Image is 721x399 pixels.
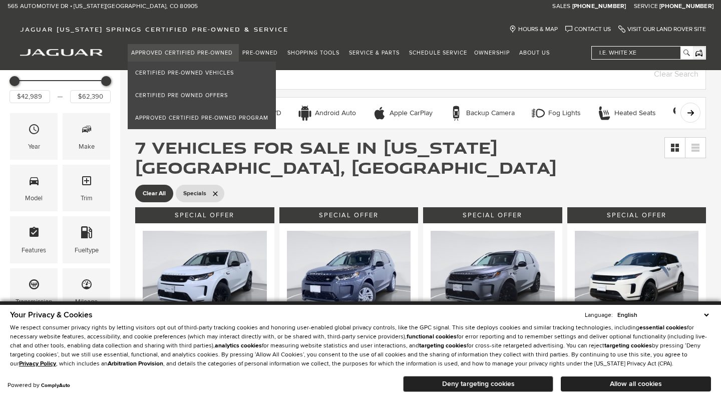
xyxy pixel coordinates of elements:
[287,231,411,323] img: 2024 Land Rover Discovery Sport S
[20,48,103,56] a: jaguar
[10,268,58,315] div: TransmissionTransmission
[618,26,706,33] a: Visit Our Land Rover Site
[41,382,70,388] a: ComplyAuto
[10,216,58,263] div: FeaturesFeatures
[680,103,700,123] button: scroll right
[239,44,284,62] a: Pre-Owned
[28,121,40,141] span: Year
[406,44,471,62] a: Schedule Service
[128,44,556,62] nav: Main Navigation
[143,187,166,200] span: Clear All
[10,310,93,320] span: Your Privacy & Cookies
[81,224,93,244] span: Fueltype
[572,3,626,11] a: [PHONE_NUMBER]
[471,44,516,62] a: Ownership
[449,106,464,121] div: Backup Camera
[367,103,438,124] button: Apple CarPlayApple CarPlay
[531,106,546,121] div: Fog Lights
[8,382,70,388] div: Powered by
[284,44,345,62] a: Shopping Tools
[672,106,687,121] div: Keyless Entry
[8,3,198,11] a: 565 Automotive Dr • [US_STATE][GEOGRAPHIC_DATA], CO 80905
[615,310,711,320] select: Language Select
[597,106,612,121] div: Heated Seats
[215,342,262,349] strong: analytics cookies
[419,342,467,349] strong: targeting cookies
[466,109,515,118] div: Backup Camera
[128,107,276,129] a: Approved Certified Pre-Owned Program
[297,106,312,121] div: Android Auto
[79,141,95,152] div: Make
[407,333,457,340] strong: functional cookies
[565,26,611,33] a: Contact Us
[345,44,406,62] a: Service & Parts
[15,26,293,33] a: Jaguar [US_STATE] Springs Certified Pre-Owned & Service
[70,90,111,103] input: Maximum
[128,44,239,62] a: Approved Certified Pre-Owned
[81,121,93,141] span: Make
[143,231,267,324] img: 2024 Land Rover Discovery Sport S
[10,73,111,103] div: Price
[22,245,46,256] div: Features
[20,49,103,56] img: Jaguar
[639,324,687,331] strong: essential cookies
[25,193,43,204] div: Model
[592,47,692,59] input: i.e. White XE
[28,141,40,152] div: Year
[28,224,40,244] span: Features
[28,276,40,296] span: Transmission
[315,109,356,118] div: Android Auto
[10,76,20,86] div: Minimum Price
[81,193,93,204] div: Trim
[81,276,93,296] span: Mileage
[585,312,613,318] div: Language:
[561,376,711,391] button: Allow all cookies
[443,103,520,124] button: Backup CameraBackup Camera
[659,3,713,11] a: [PHONE_NUMBER]
[372,106,387,121] div: Apple CarPlay
[431,231,555,323] img: 2024 Land Rover Discovery Sport S
[135,207,274,223] div: Special Offer
[552,3,570,10] span: Sales
[183,187,206,200] span: Specials
[575,231,699,324] img: 2025 Land Rover Range Rover Evoque S
[63,268,110,315] div: MileageMileage
[81,172,93,193] span: Trim
[567,207,706,223] div: Special Offer
[516,44,556,62] a: About Us
[128,62,276,84] a: Certified Pre-Owned Vehicles
[135,136,557,179] span: 7 Vehicles for Sale in [US_STATE][GEOGRAPHIC_DATA], [GEOGRAPHIC_DATA]
[20,26,288,33] span: Jaguar [US_STATE] Springs Certified Pre-Owned & Service
[63,216,110,263] div: FueltypeFueltype
[634,3,658,10] span: Service
[614,109,656,118] div: Heated Seats
[10,323,711,368] p: We respect consumer privacy rights by letting visitors opt out of third-party tracking cookies an...
[591,103,661,124] button: Heated SeatsHeated Seats
[525,103,586,124] button: Fog LightsFog Lights
[390,109,433,118] div: Apple CarPlay
[292,103,362,124] button: Android AutoAndroid Auto
[63,165,110,211] div: TrimTrim
[10,90,50,103] input: Minimum
[108,360,163,367] strong: Arbitration Provision
[63,113,110,160] div: MakeMake
[101,76,111,86] div: Maximum Price
[279,207,419,223] div: Special Offer
[403,376,553,392] button: Deny targeting cookies
[10,113,58,160] div: YearYear
[16,296,52,307] div: Transmission
[604,342,652,349] strong: targeting cookies
[75,245,99,256] div: Fueltype
[28,172,40,193] span: Model
[75,296,98,307] div: Mileage
[509,26,558,33] a: Hours & Map
[128,84,276,107] a: Certified Pre Owned Offers
[423,207,562,223] div: Special Offer
[548,109,581,118] div: Fog Lights
[19,360,56,367] a: Privacy Policy
[10,165,58,211] div: ModelModel
[135,59,706,90] input: Search Inventory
